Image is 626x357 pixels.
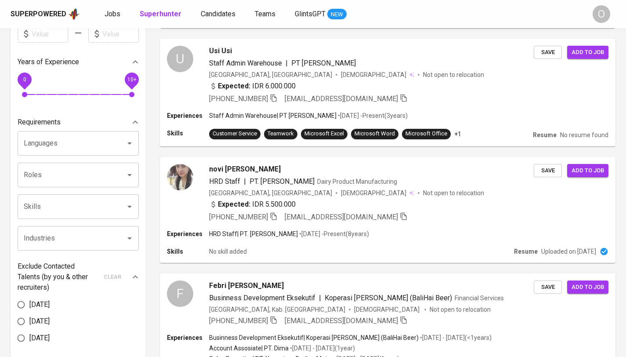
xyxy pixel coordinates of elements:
[327,10,347,19] span: NEW
[285,317,398,325] span: [EMAIL_ADDRESS][DOMAIN_NAME]
[11,9,66,19] div: Superpowered
[572,47,604,58] span: Add to job
[167,229,209,238] p: Experiences
[11,7,80,21] a: Superpoweredapp logo
[567,164,608,178] button: Add to job
[209,199,296,210] div: IDR 5.500.000
[354,305,421,314] span: [DEMOGRAPHIC_DATA]
[514,247,538,256] p: Resume
[593,5,610,23] div: O
[209,247,247,256] p: No skill added
[572,166,604,176] span: Add to job
[209,46,232,56] span: Usi Usi
[295,10,326,18] span: GlintsGPT
[167,111,209,120] p: Experiences
[304,130,344,138] div: Microsoft Excel
[18,117,61,127] p: Requirements
[423,70,484,79] p: Not open to relocation
[127,76,136,83] span: 10+
[201,9,237,20] a: Candidates
[29,316,50,327] span: [DATE]
[286,58,288,69] span: |
[341,189,408,197] span: [DEMOGRAPHIC_DATA]
[209,294,315,302] span: Businness Development Eksekutif
[201,10,235,18] span: Candidates
[538,166,557,176] span: Save
[572,282,604,292] span: Add to job
[209,81,296,91] div: IDR 6.000.000
[430,305,491,314] p: Not open to relocation
[209,70,332,79] div: [GEOGRAPHIC_DATA], [GEOGRAPHIC_DATA]
[325,294,452,302] span: Koperasi [PERSON_NAME] (BaliHai Beer)
[160,157,615,263] a: novi [PERSON_NAME]HRD Staff|PT. [PERSON_NAME]Dairy Product Manufacturing[GEOGRAPHIC_DATA], [GEOGR...
[105,9,122,20] a: Jobs
[291,59,356,67] span: PT [PERSON_NAME]
[167,164,193,190] img: 58093f05182cfb228c90dcd3597a9a47.jpg
[209,164,281,175] span: novi [PERSON_NAME]
[560,131,608,139] p: No resume found
[534,164,562,178] button: Save
[18,261,98,293] p: Exclude Contacted Talents (by you & other recruiters)
[209,59,282,67] span: Staff Admin Warehouse
[419,333,492,342] p: • [DATE] - [DATE] ( <1 years )
[167,46,193,72] div: U
[534,46,562,59] button: Save
[255,9,277,20] a: Teams
[268,130,294,138] div: Teamwork
[209,305,345,314] div: [GEOGRAPHIC_DATA], Kab. [GEOGRAPHIC_DATA]
[167,247,209,256] p: Skills
[218,199,250,210] b: Expected:
[18,113,139,131] div: Requirements
[289,344,355,353] p: • [DATE] - [DATE] ( 1 year )
[567,46,608,59] button: Add to job
[140,10,181,18] b: Superhunter
[213,130,257,138] div: Customer Service
[167,129,209,138] p: Skills
[23,76,26,83] span: 0
[538,47,557,58] span: Save
[18,261,139,293] div: Exclude Contacted Talents (by you & other recruiters)clear
[317,178,397,185] span: Dairy Product Manufacturing
[209,317,268,325] span: [PHONE_NUMBER]
[209,189,332,197] div: [GEOGRAPHIC_DATA], [GEOGRAPHIC_DATA]
[250,177,315,186] span: PT. [PERSON_NAME]
[18,53,139,71] div: Years of Experience
[209,177,240,186] span: HRD Staff
[123,232,136,244] button: Open
[405,130,447,138] div: Microsoft Office
[218,81,250,91] b: Expected:
[140,9,183,20] a: Superhunter
[341,70,408,79] span: [DEMOGRAPHIC_DATA]
[567,280,608,294] button: Add to job
[32,25,68,43] input: Value
[209,344,289,353] p: Account Assosiate | PT. Dima
[105,10,120,18] span: Jobs
[209,229,298,238] p: HRD Staff | PT. [PERSON_NAME]
[123,137,136,149] button: Open
[295,9,347,20] a: GlintsGPT NEW
[209,333,419,342] p: Businness Development Eksekutif | Koperasi [PERSON_NAME] (BaliHai Beer)
[538,282,557,292] span: Save
[255,10,275,18] span: Teams
[102,25,139,43] input: Value
[209,111,337,120] p: Staff Admin Warehouse | PT [PERSON_NAME]
[18,57,79,67] p: Years of Experience
[337,111,408,120] p: • [DATE] - Present ( 3 years )
[29,333,50,343] span: [DATE]
[454,130,461,138] p: +1
[209,213,268,221] span: [PHONE_NUMBER]
[29,299,50,310] span: [DATE]
[209,95,268,103] span: [PHONE_NUMBER]
[285,213,398,221] span: [EMAIL_ADDRESS][DOMAIN_NAME]
[160,39,615,146] a: UUsi UsiStaff Admin Warehouse|PT [PERSON_NAME][GEOGRAPHIC_DATA], [GEOGRAPHIC_DATA][DEMOGRAPHIC_DA...
[123,169,136,181] button: Open
[209,280,284,291] span: Febri [PERSON_NAME]
[455,295,504,302] span: Financial Services
[533,131,557,139] p: Resume
[423,189,484,197] p: Not open to relocation
[285,95,398,103] span: [EMAIL_ADDRESS][DOMAIN_NAME]
[534,280,562,294] button: Save
[298,229,369,238] p: • [DATE] - Present ( 8 years )
[68,7,80,21] img: app logo
[167,280,193,307] div: F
